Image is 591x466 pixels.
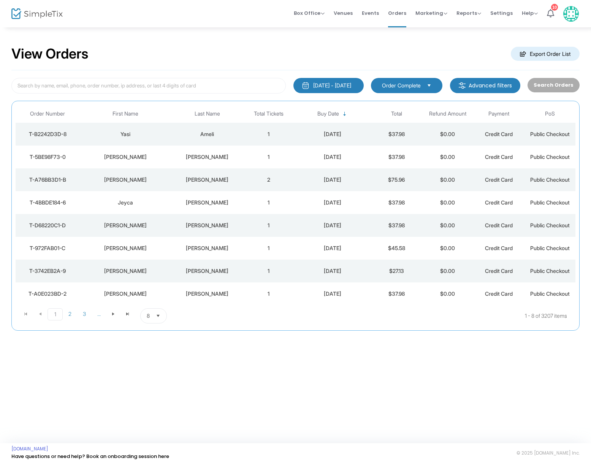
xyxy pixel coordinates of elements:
[362,3,379,23] span: Events
[147,312,150,320] span: 8
[173,244,241,252] div: Wyman
[530,268,570,274] span: Public Checkout
[422,214,473,237] td: $0.00
[81,244,170,252] div: Richard
[422,237,473,260] td: $0.00
[296,176,369,184] div: 8/18/2025
[371,214,422,237] td: $37.98
[81,153,170,161] div: Devra
[16,105,575,305] div: Data table
[17,267,78,275] div: T-3742EB2A-9
[81,290,170,298] div: Evelyn
[77,308,92,320] span: Page 3
[388,3,406,23] span: Orders
[81,222,170,229] div: Maura
[371,168,422,191] td: $75.96
[243,105,295,123] th: Total Tickets
[296,290,369,298] div: 8/18/2025
[371,105,422,123] th: Total
[81,176,170,184] div: Josh
[530,245,570,251] span: Public Checkout
[173,176,241,184] div: Forsythe
[485,199,513,206] span: Credit Card
[517,450,580,456] span: © 2025 [DOMAIN_NAME] Inc.
[456,10,481,17] span: Reports
[485,222,513,228] span: Credit Card
[382,82,421,89] span: Order Complete
[17,153,78,161] div: T-5BE98F73-0
[371,123,422,146] td: $37.98
[293,78,364,93] button: [DATE] - [DATE]
[313,82,351,89] div: [DATE] - [DATE]
[296,267,369,275] div: 8/18/2025
[422,123,473,146] td: $0.00
[485,245,513,251] span: Credit Card
[485,131,513,137] span: Credit Card
[530,154,570,160] span: Public Checkout
[296,153,369,161] div: 8/18/2025
[120,308,135,320] span: Go to the last page
[243,146,295,168] td: 1
[173,130,241,138] div: Ameli
[371,191,422,214] td: $37.98
[490,3,513,23] span: Settings
[11,453,169,460] a: Have questions or need help? Book an onboarding session here
[11,78,286,94] input: Search by name, email, phone, order number, ip address, or last 4 digits of card
[511,47,580,61] m-button: Export Order List
[17,222,78,229] div: T-D68220C1-D
[243,260,295,282] td: 1
[530,131,570,137] span: Public Checkout
[422,168,473,191] td: $0.00
[530,290,570,297] span: Public Checkout
[458,82,466,89] img: filter
[530,222,570,228] span: Public Checkout
[17,130,78,138] div: T-B2242D3D-8
[48,308,63,320] span: Page 1
[371,146,422,168] td: $37.98
[243,123,295,146] td: 1
[195,111,220,117] span: Last Name
[81,267,170,275] div: Evelyn
[243,237,295,260] td: 1
[243,282,295,305] td: 1
[81,199,170,206] div: Jeyca
[334,3,353,23] span: Venues
[243,168,295,191] td: 2
[173,290,241,298] div: Flaherty
[296,244,369,252] div: 8/18/2025
[485,154,513,160] span: Credit Card
[81,130,170,138] div: Yasi
[302,82,309,89] img: monthly
[422,105,473,123] th: Refund Amount
[125,311,131,317] span: Go to the last page
[173,153,241,161] div: Lewin
[243,214,295,237] td: 1
[371,282,422,305] td: $37.98
[11,446,48,452] a: [DOMAIN_NAME]
[488,111,509,117] span: Payment
[415,10,447,17] span: Marketing
[296,199,369,206] div: 8/18/2025
[17,199,78,206] div: T-4BBDE184-6
[551,4,558,11] div: 10
[530,199,570,206] span: Public Checkout
[242,308,567,323] kendo-pager-info: 1 - 8 of 3207 items
[110,311,116,317] span: Go to the next page
[30,111,65,117] span: Order Number
[422,191,473,214] td: $0.00
[243,191,295,214] td: 1
[173,222,241,229] div: Goodin
[424,81,434,90] button: Select
[422,260,473,282] td: $0.00
[173,267,241,275] div: Flaherty
[342,111,348,117] span: Sortable
[317,111,339,117] span: Buy Date
[485,290,513,297] span: Credit Card
[450,78,520,93] m-button: Advanced filters
[530,176,570,183] span: Public Checkout
[371,260,422,282] td: $27.13
[153,309,163,323] button: Select
[11,46,89,62] h2: View Orders
[422,146,473,168] td: $0.00
[485,268,513,274] span: Credit Card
